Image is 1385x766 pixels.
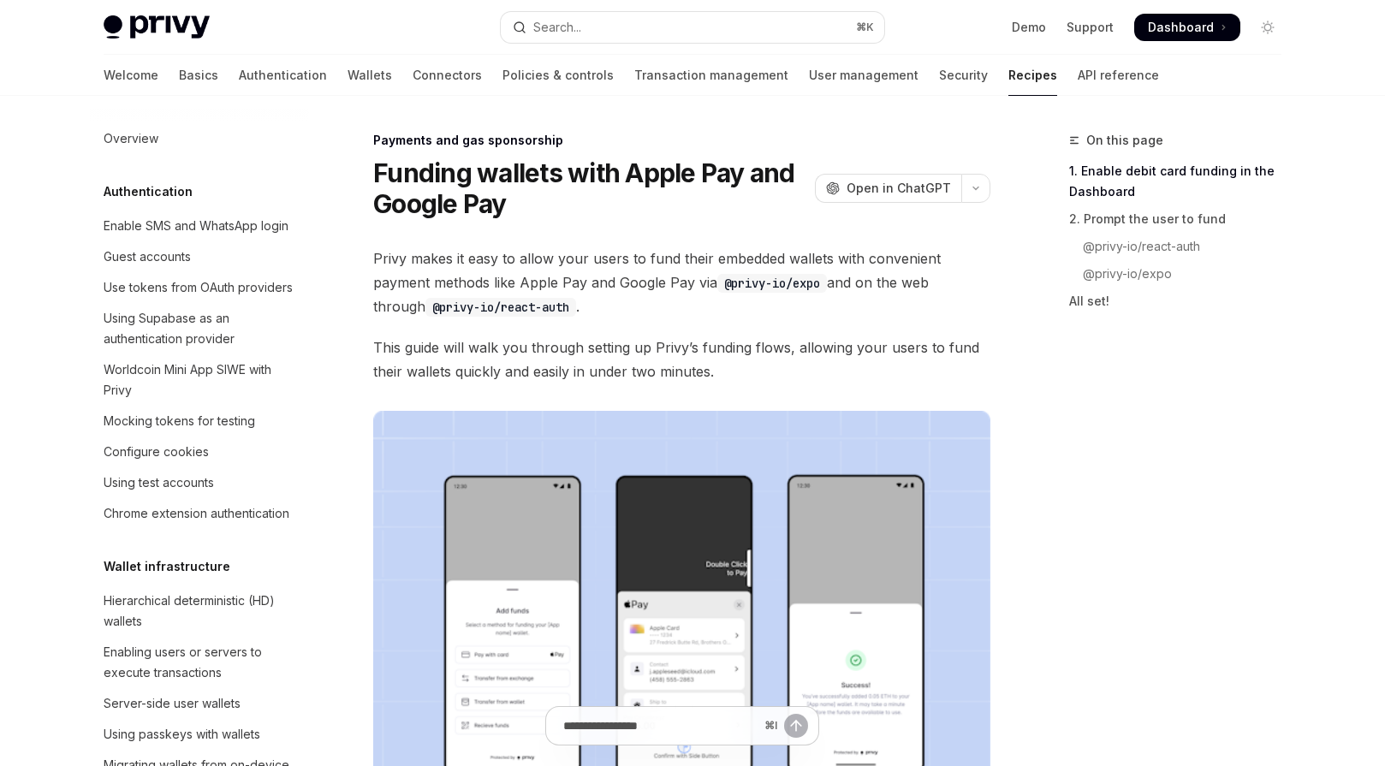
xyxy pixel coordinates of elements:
[856,21,874,34] span: ⌘ K
[104,15,210,39] img: light logo
[90,211,309,241] a: Enable SMS and WhatsApp login
[104,693,241,714] div: Server-side user wallets
[1067,19,1114,36] a: Support
[90,123,309,154] a: Overview
[815,174,961,203] button: Open in ChatGPT
[104,591,299,632] div: Hierarchical deterministic (HD) wallets
[533,17,581,38] div: Search...
[90,272,309,303] a: Use tokens from OAuth providers
[104,503,289,524] div: Chrome extension authentication
[373,157,808,219] h1: Funding wallets with Apple Pay and Google Pay
[90,719,309,750] a: Using passkeys with wallets
[1069,260,1295,288] a: @privy-io/expo
[1086,130,1163,151] span: On this page
[90,467,309,498] a: Using test accounts
[373,132,990,149] div: Payments and gas sponsorship
[104,359,299,401] div: Worldcoin Mini App SIWE with Privy
[104,55,158,96] a: Welcome
[1069,233,1295,260] a: @privy-io/react-auth
[90,585,309,637] a: Hierarchical deterministic (HD) wallets
[104,246,191,267] div: Guest accounts
[717,274,827,293] code: @privy-io/expo
[104,128,158,149] div: Overview
[1069,205,1295,233] a: 2. Prompt the user to fund
[90,637,309,688] a: Enabling users or servers to execute transactions
[90,688,309,719] a: Server-side user wallets
[1012,19,1046,36] a: Demo
[1069,157,1295,205] a: 1. Enable debit card funding in the Dashboard
[104,308,299,349] div: Using Supabase as an authentication provider
[784,714,808,738] button: Send message
[179,55,218,96] a: Basics
[1134,14,1240,41] a: Dashboard
[1148,19,1214,36] span: Dashboard
[809,55,918,96] a: User management
[501,12,884,43] button: Open search
[90,436,309,467] a: Configure cookies
[104,642,299,683] div: Enabling users or servers to execute transactions
[373,246,990,318] span: Privy makes it easy to allow your users to fund their embedded wallets with convenient payment me...
[239,55,327,96] a: Authentication
[1008,55,1057,96] a: Recipes
[104,442,209,462] div: Configure cookies
[90,303,309,354] a: Using Supabase as an authentication provider
[1069,288,1295,315] a: All set!
[90,406,309,436] a: Mocking tokens for testing
[348,55,392,96] a: Wallets
[104,216,288,236] div: Enable SMS and WhatsApp login
[373,335,990,383] span: This guide will walk you through setting up Privy’s funding flows, allowing your users to fund th...
[104,472,214,493] div: Using test accounts
[413,55,482,96] a: Connectors
[90,354,309,406] a: Worldcoin Mini App SIWE with Privy
[104,556,230,577] h5: Wallet infrastructure
[1078,55,1159,96] a: API reference
[90,241,309,272] a: Guest accounts
[1254,14,1281,41] button: Toggle dark mode
[939,55,988,96] a: Security
[847,180,951,197] span: Open in ChatGPT
[563,707,758,745] input: Ask a question...
[90,498,309,529] a: Chrome extension authentication
[104,724,260,745] div: Using passkeys with wallets
[104,181,193,202] h5: Authentication
[425,298,576,317] code: @privy-io/react-auth
[502,55,614,96] a: Policies & controls
[104,277,293,298] div: Use tokens from OAuth providers
[634,55,788,96] a: Transaction management
[104,411,255,431] div: Mocking tokens for testing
